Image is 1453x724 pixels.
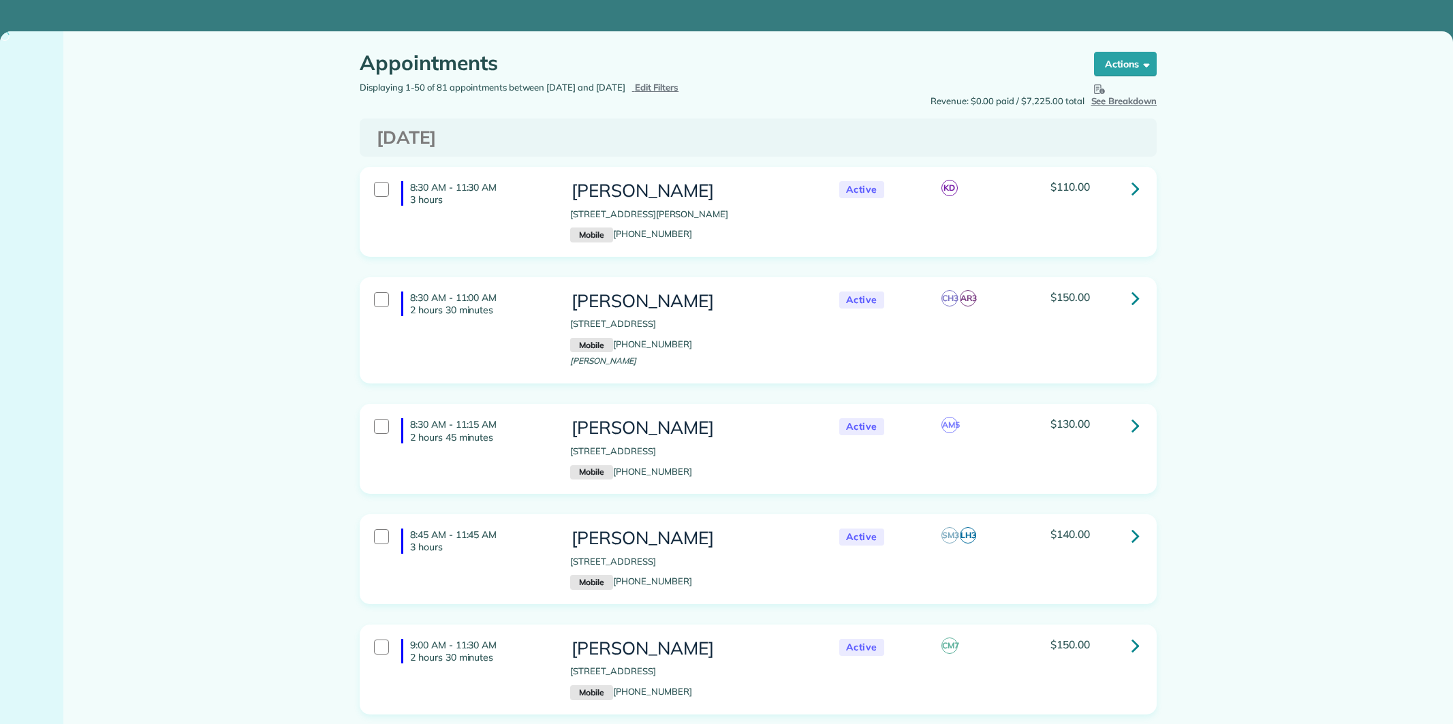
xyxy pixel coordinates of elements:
span: $140.00 [1050,527,1090,541]
span: KD [941,180,958,196]
span: CM7 [941,638,958,654]
h4: 8:30 AM - 11:30 AM [401,181,550,206]
span: Active [839,418,884,435]
span: See Breakdown [1091,81,1157,106]
span: Edit Filters [635,82,679,93]
h3: [PERSON_NAME] [570,181,811,201]
span: $150.00 [1050,290,1090,304]
span: $150.00 [1050,638,1090,651]
span: [PERSON_NAME] [570,356,636,366]
p: [STREET_ADDRESS] [570,555,811,569]
p: 3 hours [410,541,550,553]
span: Active [839,639,884,656]
span: Active [839,181,884,198]
h4: 8:45 AM - 11:45 AM [401,529,550,553]
span: Revenue: $0.00 paid / $7,225.00 total [931,95,1084,108]
small: Mobile [570,685,612,700]
span: CH3 [941,290,958,306]
p: [STREET_ADDRESS] [570,445,811,458]
a: Mobile[PHONE_NUMBER] [570,228,692,239]
p: 3 hours [410,193,550,206]
small: Mobile [570,338,612,353]
span: Active [839,529,884,546]
h3: [PERSON_NAME] [570,529,811,548]
small: Mobile [570,575,612,590]
h4: 8:30 AM - 11:15 AM [401,418,550,443]
button: See Breakdown [1091,81,1157,108]
h4: 9:00 AM - 11:30 AM [401,639,550,663]
small: Mobile [570,465,612,480]
h4: 8:30 AM - 11:00 AM [401,292,550,316]
p: 2 hours 45 minutes [410,431,550,443]
span: $130.00 [1050,417,1090,430]
h3: [DATE] [377,128,1140,148]
p: 2 hours 30 minutes [410,304,550,316]
span: Active [839,292,884,309]
a: Mobile[PHONE_NUMBER] [570,339,692,349]
span: LH3 [960,527,976,544]
h1: Appointments [360,52,1068,74]
a: Mobile[PHONE_NUMBER] [570,576,692,586]
h3: [PERSON_NAME] [570,292,811,311]
a: Edit Filters [632,82,679,93]
p: [STREET_ADDRESS] [570,317,811,331]
a: Mobile[PHONE_NUMBER] [570,686,692,697]
small: Mobile [570,227,612,242]
h3: [PERSON_NAME] [570,639,811,659]
p: [STREET_ADDRESS][PERSON_NAME] [570,208,811,221]
a: Mobile[PHONE_NUMBER] [570,466,692,477]
span: AR3 [960,290,976,306]
h3: [PERSON_NAME] [570,418,811,438]
span: AM5 [941,417,958,433]
p: 2 hours 30 minutes [410,651,550,663]
span: $110.00 [1050,180,1090,193]
button: Actions [1094,52,1157,76]
p: [STREET_ADDRESS] [570,665,811,678]
div: Displaying 1-50 of 81 appointments between [DATE] and [DATE] [349,81,758,95]
span: SM3 [941,527,958,544]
